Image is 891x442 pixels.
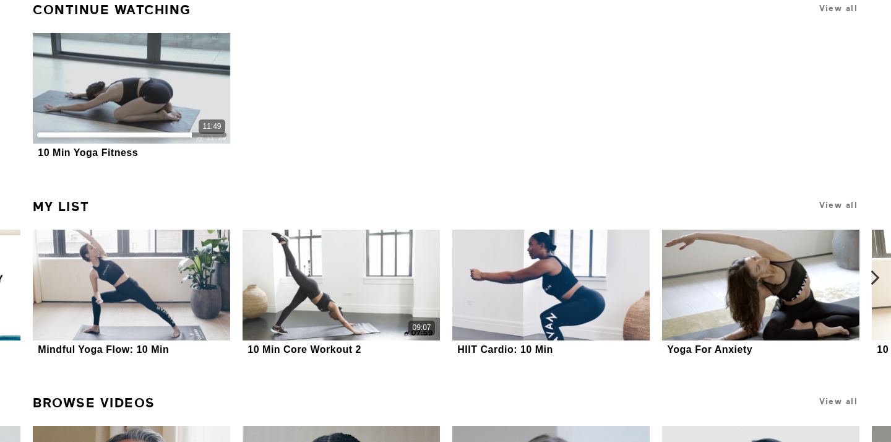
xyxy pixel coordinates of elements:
[33,390,155,416] a: Browse Videos
[667,344,752,355] div: Yoga For Anxiety
[247,344,361,355] div: 10 Min Core Workout 2
[819,397,858,406] a: View all
[38,147,138,158] div: 10 Min Yoga Fitness
[33,194,90,220] a: My list
[413,323,431,333] div: 09:07
[662,230,859,357] a: Yoga For AnxietyYoga For Anxiety
[819,4,858,13] a: View all
[243,230,440,357] a: 10 Min Core Workout 209:0710 Min Core Workout 2
[38,344,169,355] div: Mindful Yoga Flow: 10 Min
[457,344,553,355] div: HIIT Cardio: 10 Min
[33,33,230,160] a: 10 Min Yoga Fitness11:4910 Min Yoga Fitness
[819,201,858,210] a: View all
[452,230,650,357] a: HIIT Cardio: 10 MinHIIT Cardio: 10 Min
[33,230,230,357] a: Mindful Yoga Flow: 10 MinMindful Yoga Flow: 10 Min
[203,121,222,132] div: 11:49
